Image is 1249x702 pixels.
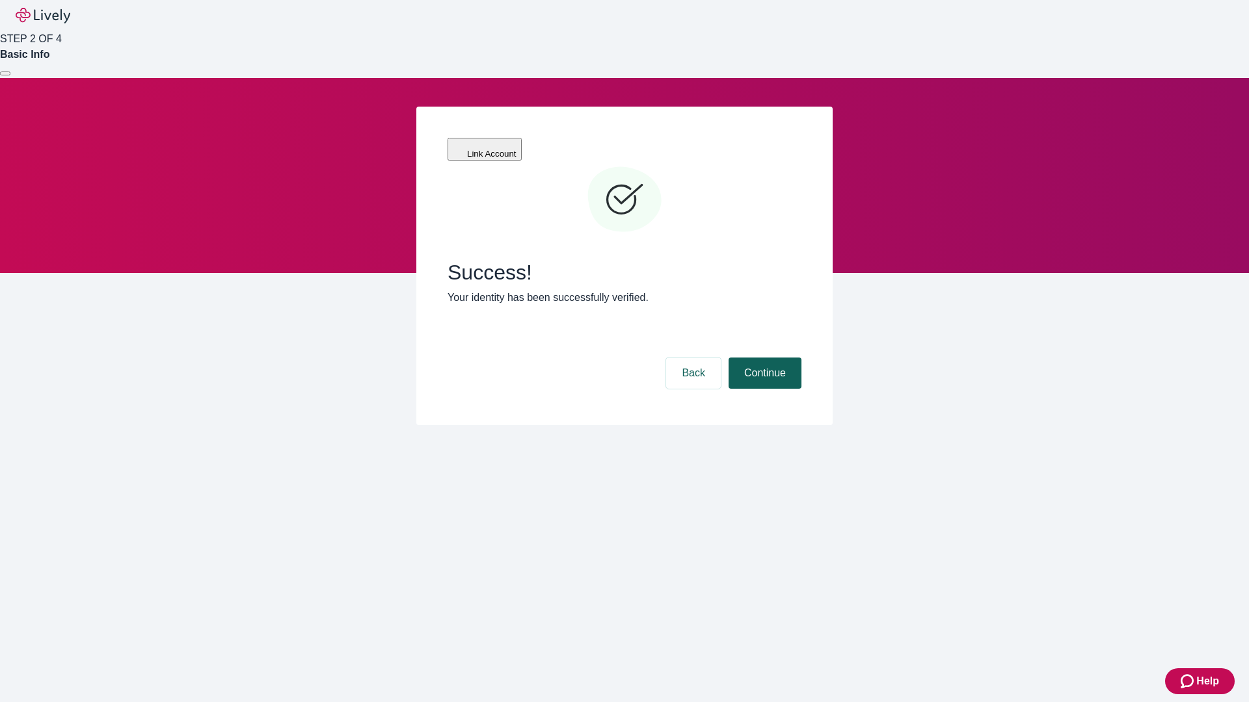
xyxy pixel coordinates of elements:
span: Success! [448,260,801,285]
svg: Checkmark icon [585,161,664,239]
button: Back [666,357,721,389]
p: Your identity has been successfully verified. [448,290,801,305]
span: Help [1196,673,1219,689]
svg: Zendesk support icon [1181,673,1196,689]
button: Link Account [448,138,522,161]
img: Lively [16,8,70,23]
button: Continue [729,357,801,389]
button: Zendesk support iconHelp [1165,668,1235,694]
